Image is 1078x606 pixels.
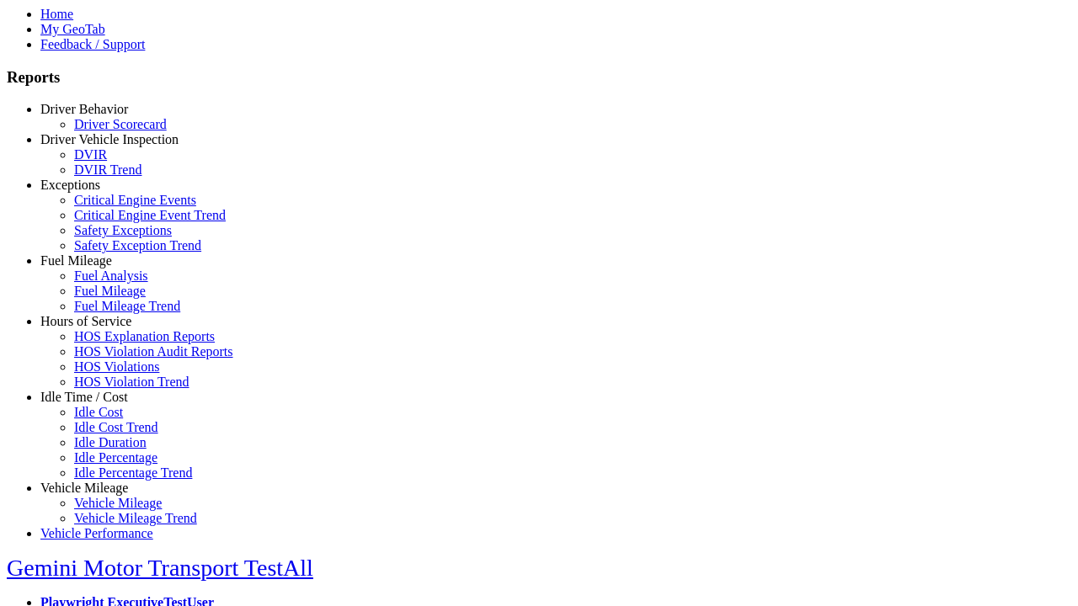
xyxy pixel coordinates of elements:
a: DVIR Trend [74,162,141,177]
a: DVIR [74,147,107,162]
a: Gemini Motor Transport TestAll [7,555,313,581]
a: Safety Exceptions [74,223,172,237]
a: Fuel Mileage [40,253,112,268]
a: Idle Percentage [74,450,157,465]
a: HOS Violations [74,359,159,374]
a: Safety Exception Trend [74,238,201,252]
a: Driver Scorecard [74,117,167,131]
a: Critical Engine Events [74,193,196,207]
a: Vehicle Performance [40,526,153,540]
a: Idle Percentage Trend [74,465,192,480]
a: Feedback / Support [40,37,145,51]
a: Fuel Mileage Trend [74,299,180,313]
a: Fuel Analysis [74,268,148,283]
a: HOS Violation Trend [74,375,189,389]
a: Vehicle Mileage [74,496,162,510]
a: Fuel Mileage [74,284,146,298]
a: Vehicle Mileage [40,481,128,495]
a: Critical Engine Event Trend [74,208,226,222]
a: Idle Cost Trend [74,420,158,434]
a: My GeoTab [40,22,105,36]
a: Vehicle Mileage Trend [74,511,197,525]
a: Idle Duration [74,435,147,449]
a: Exceptions [40,178,100,192]
h3: Reports [7,68,1071,87]
a: Idle Cost [74,405,123,419]
a: Driver Vehicle Inspection [40,132,179,146]
a: Hours of Service [40,314,131,328]
a: HOS Explanation Reports [74,329,215,343]
a: Driver Behavior [40,102,128,116]
a: HOS Violation Audit Reports [74,344,233,359]
a: Idle Time / Cost [40,390,128,404]
a: Home [40,7,73,21]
